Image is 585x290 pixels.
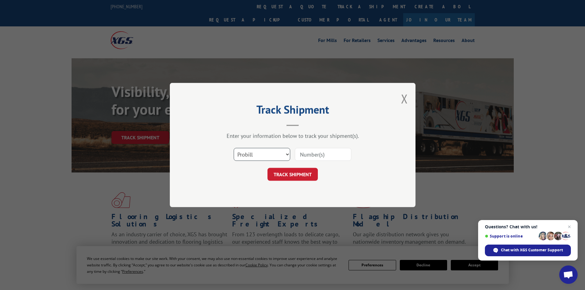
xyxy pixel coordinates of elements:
[485,245,571,256] div: Chat with XGS Customer Support
[201,105,385,117] h2: Track Shipment
[485,234,536,238] span: Support is online
[295,148,351,161] input: Number(s)
[485,224,571,229] span: Questions? Chat with us!
[501,247,563,253] span: Chat with XGS Customer Support
[267,168,318,181] button: TRACK SHIPMENT
[401,91,408,107] button: Close modal
[566,223,573,230] span: Close chat
[559,265,578,284] div: Open chat
[201,132,385,139] div: Enter your information below to track your shipment(s).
